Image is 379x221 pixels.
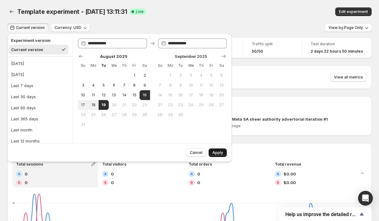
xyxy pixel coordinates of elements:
span: Sa [219,63,224,68]
button: Show next month, October 2025 [219,52,228,61]
button: Thursday September 25 2025 [196,100,206,110]
th: Thursday [119,61,129,70]
span: 18 [198,93,204,98]
p: Landing page [216,123,367,128]
span: Live [136,9,144,14]
span: 25 [198,102,204,107]
button: Monday September 29 2025 [165,110,175,120]
button: Friday September 5 2025 [206,70,216,80]
h2: B [190,181,193,184]
span: 15 [168,93,173,98]
button: Monday August 18 2025 [88,100,98,110]
button: Monday September 8 2025 [165,80,175,90]
span: 27 [219,102,224,107]
button: Thursday September 18 2025 [196,90,206,100]
th: Sunday [78,61,88,70]
button: Monday September 1 2025 [165,70,175,80]
span: We [188,63,194,68]
div: Last 30 days [11,94,36,100]
button: Saturday August 30 2025 [140,110,150,120]
th: Tuesday [99,61,109,70]
button: Thursday September 11 2025 [196,80,206,90]
button: Last 90 days [9,103,71,113]
button: View by:Page Only [325,23,372,32]
span: Fr [132,63,137,68]
span: 13 [219,83,224,88]
button: Last month [9,125,71,135]
a: Test duration2 days 22 hours 50 minutes [311,41,363,54]
span: 2 [178,73,183,78]
span: Fr [209,63,214,68]
button: Last 365 days [9,114,71,124]
button: Monday August 25 2025 [88,110,98,120]
button: Start of range Saturday August 16 2025 [140,90,150,100]
span: 3 [188,73,194,78]
span: 11 [91,93,96,98]
span: 16 [178,93,183,98]
button: Wednesday September 3 2025 [186,70,196,80]
button: Monday September 22 2025 [165,100,175,110]
button: Tuesday August 5 2025 [99,80,109,90]
button: [DATE] [9,58,71,68]
span: Th [198,63,204,68]
span: 2 days 22 hours 50 minutes [311,49,363,54]
th: Wednesday [186,61,196,70]
span: 28 [157,112,163,117]
h2: B [18,181,20,184]
button: Wednesday August 6 2025 [109,80,119,90]
button: Wednesday September 10 2025 [186,80,196,90]
button: Edit experiment [335,7,372,16]
button: Currency: USD [51,23,90,32]
button: Wednesday August 27 2025 [109,110,119,120]
span: Th [121,63,127,68]
h2: A [190,172,193,176]
button: Sunday September 14 2025 [155,90,165,100]
span: 3 [80,83,86,88]
button: End of range Today Tuesday August 19 2025 [99,100,109,110]
button: Wednesday September 24 2025 [186,100,196,110]
span: Apply [212,150,223,155]
span: Mo [168,63,173,68]
span: 21 [121,102,127,107]
div: Open Intercom Messenger [358,191,373,206]
button: Saturday September 20 2025 [217,90,227,100]
span: 0 [111,179,114,186]
span: 0 [197,171,200,177]
span: 23 [142,102,147,107]
button: Sunday August 3 2025 [78,80,88,90]
button: Current version [7,23,48,32]
span: $0.00 [283,171,296,177]
span: Help us improve the detailed report for A/B campaigns [285,211,358,217]
th: Monday [165,61,175,70]
span: 28 [121,112,127,117]
button: Friday August 1 2025 [129,70,140,80]
div: Current version [11,46,43,53]
span: 29 [168,112,173,117]
span: 17 [80,102,86,107]
span: 5 [209,73,214,78]
h2: B [277,181,279,184]
button: Sunday August 31 2025 [78,120,88,130]
span: 15 [132,93,137,98]
span: Sa [142,63,147,68]
span: Currency: USD [55,25,81,30]
th: Sunday [155,61,165,70]
button: Last 30 days [9,92,71,102]
span: 16 [142,93,147,98]
span: Edit experiment [339,9,368,14]
th: Wednesday [109,61,119,70]
span: 31 [80,122,86,127]
span: We [111,63,116,68]
button: View all metrics [330,73,367,82]
h2: A [277,172,279,176]
button: [DATE] [9,70,71,79]
span: 14 [121,93,127,98]
h2: A [18,172,20,176]
span: 8 [132,83,137,88]
button: Monday August 4 2025 [88,80,98,90]
button: Tuesday September 23 2025 [175,100,185,110]
div: Last 7 days [11,82,33,89]
span: 6 [111,83,116,88]
button: Thursday August 28 2025 [119,110,129,120]
button: Sunday September 7 2025 [155,80,165,90]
